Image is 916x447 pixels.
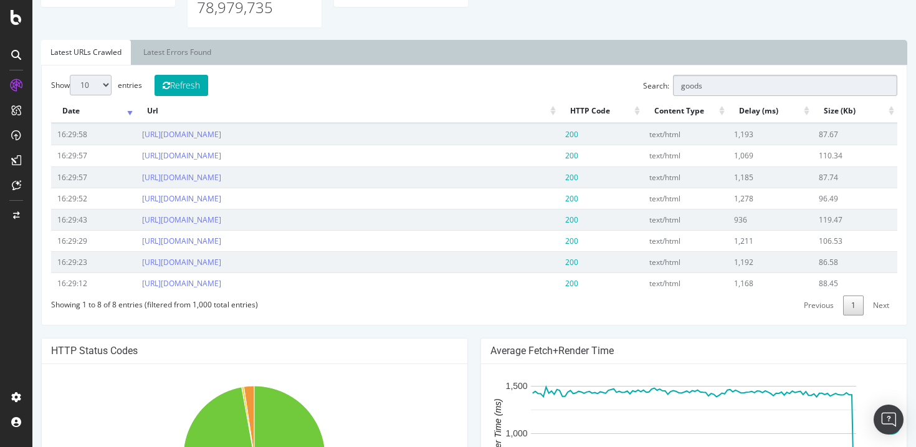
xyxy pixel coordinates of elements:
[780,209,865,230] td: 119.47
[811,296,831,315] a: 1
[110,236,189,246] a: [URL][DOMAIN_NAME]
[458,345,865,357] h4: Average Fetch+Render Time
[611,188,695,209] td: text/html
[780,230,865,251] td: 106.53
[110,150,189,161] a: [URL][DOMAIN_NAME]
[19,188,103,209] td: 16:29:52
[611,272,695,294] td: text/html
[695,123,780,145] td: 1,193
[474,381,495,391] text: 1,500
[102,40,188,65] a: Latest Errors Found
[833,296,865,315] a: Next
[695,230,780,251] td: 1,211
[695,272,780,294] td: 1,168
[474,428,495,438] text: 1,000
[611,251,695,272] td: text/html
[103,99,527,123] th: Url: activate to sort column ascending
[611,166,695,188] td: text/html
[19,209,103,230] td: 16:29:43
[19,123,103,145] td: 16:29:58
[611,209,695,230] td: text/html
[780,166,865,188] td: 87.74
[611,75,865,96] label: Search:
[110,193,189,204] a: [URL][DOMAIN_NAME]
[611,230,695,251] td: text/html
[780,145,865,166] td: 110.34
[533,150,546,161] span: 200
[19,345,426,357] h4: HTTP Status Codes
[19,75,110,95] label: Show entries
[9,40,98,65] a: Latest URLs Crawled
[780,99,865,123] th: Size (Kb): activate to sort column ascending
[641,75,865,96] input: Search:
[110,214,189,225] a: [URL][DOMAIN_NAME]
[695,251,780,272] td: 1,192
[780,123,865,145] td: 87.67
[533,172,546,183] span: 200
[19,166,103,188] td: 16:29:57
[611,99,695,123] th: Content Type: activate to sort column ascending
[533,257,546,267] span: 200
[37,75,79,95] select: Showentries
[19,230,103,251] td: 16:29:29
[527,99,611,123] th: HTTP Code: activate to sort column ascending
[611,145,695,166] td: text/html
[695,145,780,166] td: 1,069
[110,172,189,183] a: [URL][DOMAIN_NAME]
[533,236,546,246] span: 200
[19,251,103,272] td: 16:29:23
[110,257,189,267] a: [URL][DOMAIN_NAME]
[780,251,865,272] td: 86.58
[780,188,865,209] td: 96.49
[533,193,546,204] span: 200
[695,209,780,230] td: 936
[695,99,780,123] th: Delay (ms): activate to sort column ascending
[611,123,695,145] td: text/html
[874,405,904,435] div: Open Intercom Messenger
[695,188,780,209] td: 1,278
[19,294,226,310] div: Showing 1 to 8 of 8 entries (filtered from 1,000 total entries)
[780,272,865,294] td: 88.45
[763,296,809,315] a: Previous
[122,75,176,96] button: Refresh
[533,129,546,140] span: 200
[19,99,103,123] th: Date: activate to sort column ascending
[110,129,189,140] a: [URL][DOMAIN_NAME]
[533,214,546,225] span: 200
[110,278,189,289] a: [URL][DOMAIN_NAME]
[533,278,546,289] span: 200
[19,272,103,294] td: 16:29:12
[695,166,780,188] td: 1,185
[19,145,103,166] td: 16:29:57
